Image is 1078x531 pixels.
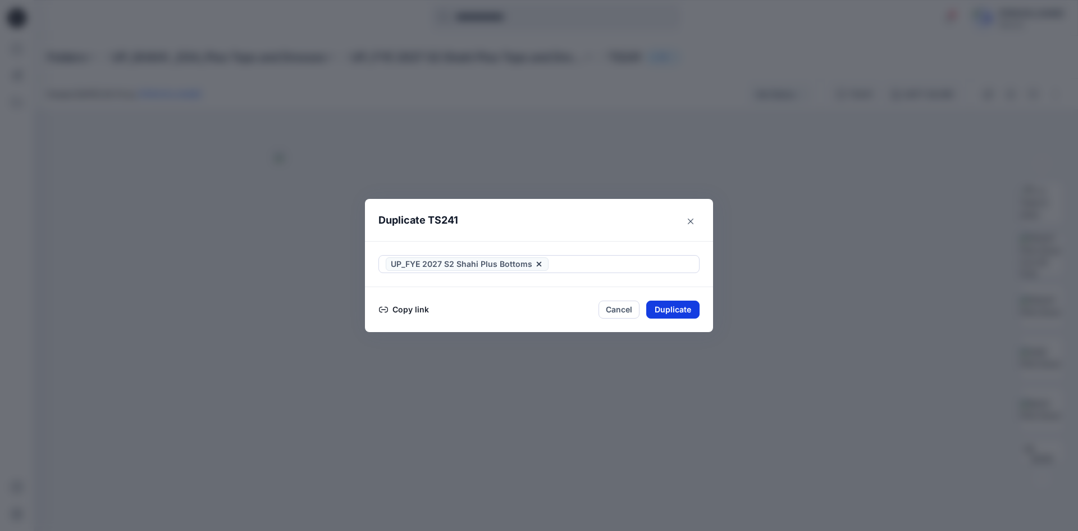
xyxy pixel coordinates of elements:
button: Cancel [599,301,640,319]
button: Duplicate [646,301,700,319]
button: Copy link [378,303,430,316]
p: Duplicate TS241 [378,212,458,228]
button: Close [682,212,700,230]
span: UP_FYE 2027 S2 Shahi Plus Bottoms [391,257,532,271]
